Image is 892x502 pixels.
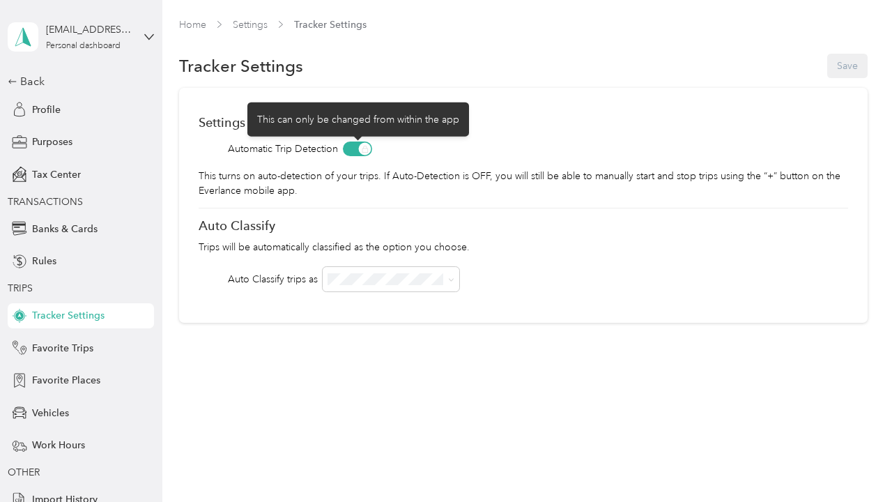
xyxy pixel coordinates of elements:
[8,282,33,294] span: TRIPS
[46,42,121,50] div: Personal dashboard
[32,167,81,182] span: Tax Center
[8,466,40,478] span: OTHER
[8,196,83,208] span: TRANSACTIONS
[199,240,848,254] p: Trips will be automatically classified as the option you choose.
[32,308,105,323] span: Tracker Settings
[32,135,72,149] span: Purposes
[32,254,56,268] span: Rules
[199,218,848,233] div: Auto Classify
[228,142,338,156] span: Automatic Trip Detection
[228,272,318,287] div: Auto Classify trips as
[294,17,367,32] span: Tracker Settings
[32,102,61,117] span: Profile
[32,406,69,420] span: Vehicles
[199,169,848,198] p: This turns on auto-detection of your trips. If Auto-Detection is OFF, you will still be able to m...
[814,424,892,502] iframe: Everlance-gr Chat Button Frame
[32,373,100,388] span: Favorite Places
[46,22,133,37] div: [EMAIL_ADDRESS][DOMAIN_NAME]
[199,115,848,130] div: Settings
[179,19,206,31] a: Home
[233,19,268,31] a: Settings
[8,73,147,90] div: Back
[247,102,469,137] div: This can only be changed from within the app
[179,59,303,73] h1: Tracker Settings
[32,341,93,356] span: Favorite Trips
[32,438,85,452] span: Work Hours
[32,222,98,236] span: Banks & Cards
